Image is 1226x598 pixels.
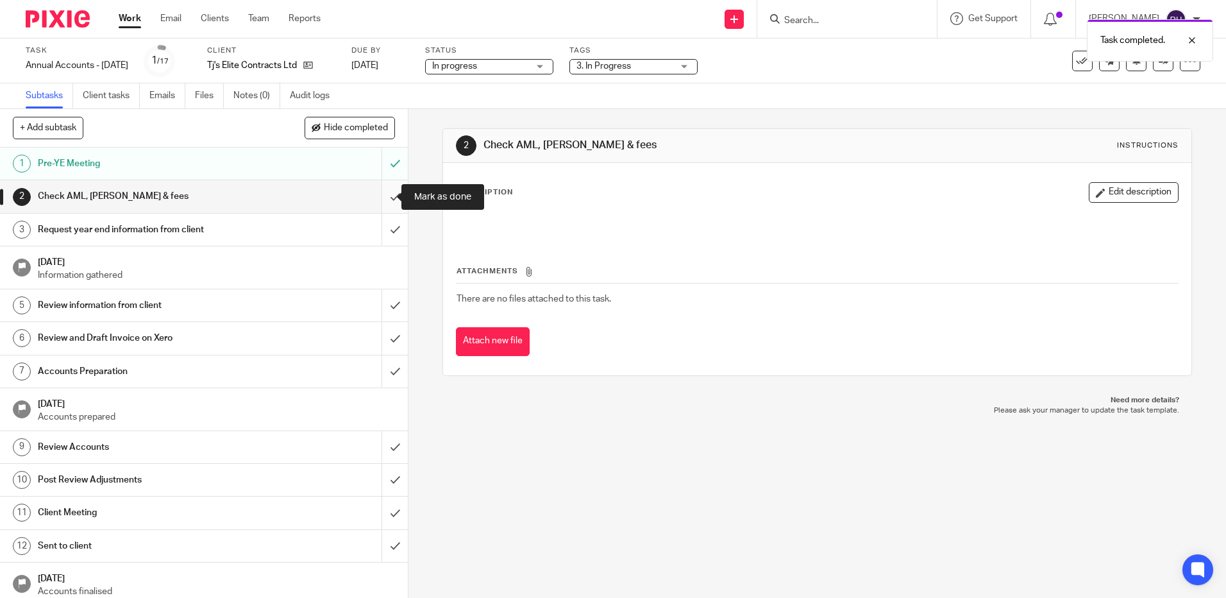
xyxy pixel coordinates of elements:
[26,59,128,72] div: Annual Accounts - [DATE]
[149,83,185,108] a: Emails
[13,329,31,347] div: 6
[38,269,396,282] p: Information gathered
[425,46,553,56] label: Status
[1100,34,1165,47] p: Task completed.
[38,585,396,598] p: Accounts finalised
[13,117,83,139] button: + Add subtask
[13,188,31,206] div: 2
[1166,9,1186,30] img: svg%3E
[13,438,31,456] div: 9
[26,59,128,72] div: Annual Accounts - August 2025
[324,123,388,133] span: Hide completed
[457,295,611,303] span: There are no files attached to this task.
[1089,182,1179,203] button: Edit description
[207,59,297,72] p: Tj's Elite Contracts Ltd
[201,12,229,25] a: Clients
[290,83,339,108] a: Audit logs
[26,10,90,28] img: Pixie
[351,61,378,70] span: [DATE]
[13,221,31,239] div: 3
[13,471,31,489] div: 10
[38,536,258,556] h1: Sent to client
[195,83,224,108] a: Files
[13,537,31,555] div: 12
[38,470,258,490] h1: Post Review Adjustments
[83,83,140,108] a: Client tasks
[351,46,409,56] label: Due by
[456,187,513,198] p: Description
[160,12,181,25] a: Email
[289,12,321,25] a: Reports
[151,53,169,68] div: 1
[38,296,258,315] h1: Review information from client
[305,117,395,139] button: Hide completed
[38,395,396,411] h1: [DATE]
[38,154,258,173] h1: Pre-YE Meeting
[38,220,258,239] h1: Request year end information from client
[157,58,169,65] small: /17
[13,363,31,380] div: 7
[38,503,258,522] h1: Client Meeting
[457,268,518,275] span: Attachments
[38,253,396,269] h1: [DATE]
[455,406,1179,416] p: Please ask your manager to update the task template.
[569,46,698,56] label: Tags
[38,362,258,381] h1: Accounts Preparation
[38,438,258,457] h1: Review Accounts
[26,46,128,56] label: Task
[456,327,530,356] button: Attach new file
[432,62,477,71] span: In progress
[13,504,31,522] div: 11
[233,83,280,108] a: Notes (0)
[248,12,269,25] a: Team
[38,411,396,423] p: Accounts prepared
[483,139,844,152] h1: Check AML, [PERSON_NAME] & fees
[38,569,396,585] h1: [DATE]
[207,46,335,56] label: Client
[26,83,73,108] a: Subtasks
[13,296,31,314] div: 5
[119,12,141,25] a: Work
[576,62,631,71] span: 3. In Progress
[38,329,258,348] h1: Review and Draft Invoice on Xero
[455,395,1179,406] p: Need more details?
[13,155,31,173] div: 1
[38,187,258,206] h1: Check AML, [PERSON_NAME] & fees
[1117,141,1179,151] div: Instructions
[456,135,476,156] div: 2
